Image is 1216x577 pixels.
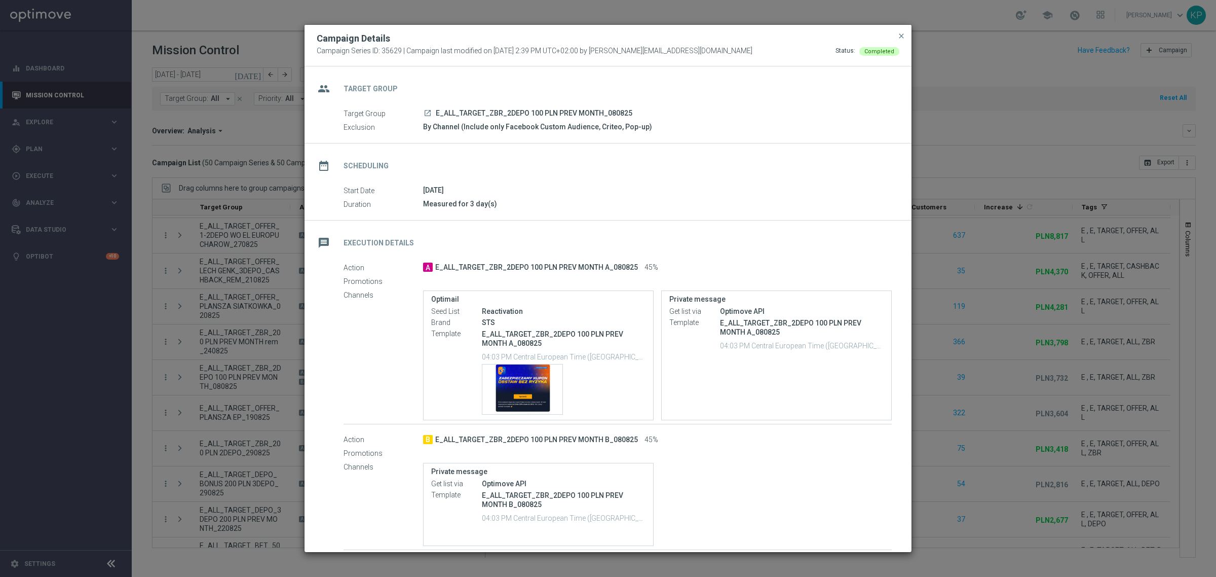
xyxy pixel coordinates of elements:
[423,263,433,272] span: A
[423,109,432,118] a: launch
[669,307,720,316] label: Get list via
[344,186,423,195] label: Start Date
[720,340,884,350] p: 04:03 PM Central European Time (Warsaw) (UTC +02:00)
[431,491,482,500] label: Template
[482,317,645,328] div: STS
[423,185,892,195] div: [DATE]
[344,238,414,248] h2: Execution Details
[344,123,423,132] label: Exclusion
[864,48,894,55] span: Completed
[436,109,632,118] span: E_ALL_TARGET_ZBR_2DEPO 100 PLN PREV MONTH_080825
[344,449,423,458] label: Promotions
[431,295,645,304] label: Optimail
[344,84,398,94] h2: Target Group
[720,306,884,316] div: Optimove API
[644,263,658,272] span: 45%
[431,330,482,339] label: Template
[859,47,899,55] colored-tag: Completed
[669,295,884,304] label: Private message
[720,318,884,337] p: E_ALL_TARGET_ZBR_2DEPO 100 PLN PREV MONTH A_080825
[344,291,423,300] label: Channels
[344,277,423,286] label: Promotions
[482,306,645,316] div: Reactivation
[431,467,645,476] label: Private message
[344,200,423,209] label: Duration
[482,513,645,523] p: 04:03 PM Central European Time ([GEOGRAPHIC_DATA]) (UTC +02:00)
[315,157,333,175] i: date_range
[423,122,892,132] div: By Channel (Include only Facebook Custom Audience, Criteo, Pop-up)
[423,435,433,444] span: B
[835,47,855,56] div: Status:
[431,480,482,489] label: Get list via
[897,32,905,40] span: close
[644,436,658,445] span: 45%
[315,80,333,98] i: group
[482,479,645,489] div: Optimove API
[315,234,333,252] i: message
[317,47,752,56] span: Campaign Series ID: 35629 | Campaign last modified on [DATE] 2:39 PM UTC+02:00 by [PERSON_NAME][E...
[482,491,645,509] p: E_ALL_TARGET_ZBR_2DEPO 100 PLN PREV MONTH B_080825
[344,436,423,445] label: Action
[482,330,645,348] p: E_ALL_TARGET_ZBR_2DEPO 100 PLN PREV MONTH A_080825
[344,463,423,472] label: Channels
[435,263,638,272] span: E_ALL_TARGET_ZBR_2DEPO 100 PLN PREV MONTH A_080825
[435,436,638,445] span: E_ALL_TARGET_ZBR_2DEPO 100 PLN PREV MONTH B_080825
[669,318,720,328] label: Template
[424,109,432,117] i: launch
[431,307,482,316] label: Seed List
[431,318,482,328] label: Brand
[482,351,645,362] p: 04:03 PM Central European Time ([GEOGRAPHIC_DATA]) (UTC +02:00)
[344,109,423,118] label: Target Group
[344,161,389,171] h2: Scheduling
[344,263,423,272] label: Action
[423,199,892,209] div: Measured for 3 day(s)
[317,32,390,45] h2: Campaign Details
